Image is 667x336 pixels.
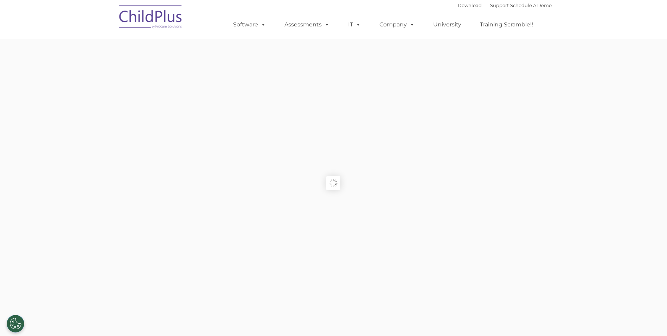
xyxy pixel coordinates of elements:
[426,18,468,32] a: University
[372,18,422,32] a: Company
[7,315,24,332] button: Cookies Settings
[473,18,540,32] a: Training Scramble!!
[341,18,368,32] a: IT
[510,2,552,8] a: Schedule A Demo
[226,18,273,32] a: Software
[458,2,482,8] a: Download
[116,0,186,36] img: ChildPlus by Procare Solutions
[277,18,336,32] a: Assessments
[490,2,509,8] a: Support
[458,2,552,8] font: |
